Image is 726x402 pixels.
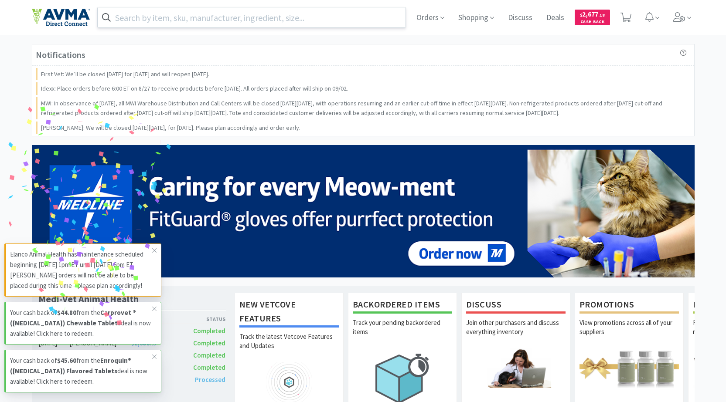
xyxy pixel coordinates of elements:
p: Join other purchasers and discuss everything inventory [466,318,566,348]
h3: Notifications [36,48,85,62]
a: Discuss [504,14,536,22]
p: First Vet: We’ll be closed [DATE] for [DATE] and will reopen [DATE]. [41,69,209,79]
span: Cash Back [580,20,605,25]
span: . 18 [598,12,605,18]
p: Elanco Animal Health has maintenance scheduled beginning [DATE] 1pm ET until [DATE] 6pm ET. [PERS... [10,249,152,291]
h1: Discuss [466,297,566,314]
p: MWI: In observance of [DATE], all MWI Warehouse Distribution and Call Centers will be closed [DAT... [41,98,687,118]
p: Track the latest Vetcove Features and Updates [239,332,339,362]
strong: $45.60 [57,356,76,365]
span: $ [580,12,582,18]
p: Idexx: Place orders before 6:00 ET on 8/27 to receive products before [DATE]. All orders placed a... [41,84,348,93]
img: hero_promotions.png [579,348,679,388]
p: [PERSON_NAME]: We will be closed [DATE][DATE], for [DATE]. Please plan accordingly and order early. [41,123,300,132]
div: Status [179,315,226,323]
strong: $44.80 [57,308,76,317]
img: hero_feature_roadmap.png [239,362,339,402]
img: e4e33dab9f054f5782a47901c742baa9_102.png [32,8,90,27]
span: Completed [193,327,225,335]
h1: Promotions [579,297,679,314]
span: Completed [193,351,225,359]
a: $2,677.18Cash Back [575,6,610,29]
p: Your cash back of from the deal is now available! Click here to redeem. [10,355,152,387]
img: hero_discuss.png [466,348,566,388]
p: View promotions across all of your suppliers [579,318,679,348]
span: 2,677 [580,10,605,18]
a: Deals [543,14,568,22]
p: Your cash back of from the deal is now available! Click here to redeem. [10,307,152,339]
span: Completed [193,339,225,347]
span: Completed [193,363,225,372]
h1: Backordered Items [353,297,452,314]
p: Track your pending backordered items [353,318,452,348]
h1: New Vetcove Features [239,297,339,328]
span: Processed [195,375,225,384]
img: 5b85490d2c9a43ef9873369d65f5cc4c_481.png [32,145,695,277]
input: Search by item, sku, manufacturer, ingredient, size... [98,7,406,27]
